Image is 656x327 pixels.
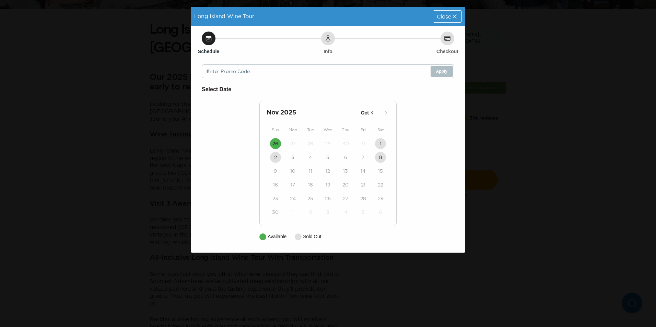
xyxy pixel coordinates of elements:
[272,209,279,216] time: 30
[340,166,351,177] button: 13
[379,154,382,161] time: 8
[340,152,351,163] button: 6
[323,166,333,177] button: 12
[375,152,386,163] button: 8
[326,181,330,188] time: 19
[326,154,329,161] time: 5
[288,193,298,204] button: 24
[375,138,386,149] button: 1
[325,140,331,147] time: 29
[375,166,386,177] button: 15
[378,195,384,202] time: 29
[194,13,254,19] span: Long Island Wine Tour
[361,168,365,174] time: 14
[360,195,366,202] time: 28
[359,107,378,119] button: Oct
[284,126,302,134] div: Mon
[337,126,354,134] div: Thu
[361,140,365,147] time: 31
[288,207,298,218] button: 1
[358,193,368,204] button: 28
[290,140,296,147] time: 27
[340,207,351,218] button: 4
[342,181,349,188] time: 20
[288,166,298,177] button: 10
[270,166,281,177] button: 9
[340,138,351,149] button: 30
[362,154,364,161] time: 7
[305,207,316,218] button: 2
[319,126,337,134] div: Wed
[305,179,316,190] button: 18
[323,179,333,190] button: 19
[290,168,295,174] time: 10
[272,140,278,147] time: 26
[340,193,351,204] button: 27
[305,193,316,204] button: 25
[305,166,316,177] button: 11
[202,85,454,94] h6: Select Date
[375,179,386,190] button: 22
[344,154,347,161] time: 6
[288,138,298,149] button: 27
[291,154,294,161] time: 3
[307,140,313,147] time: 28
[344,209,347,216] time: 4
[290,195,296,202] time: 24
[270,152,281,163] button: 2
[323,207,333,218] button: 3
[307,195,313,202] time: 25
[272,195,278,202] time: 23
[268,233,286,240] p: Available
[372,126,389,134] div: Sat
[292,209,294,216] time: 1
[361,181,365,188] time: 21
[326,209,329,216] time: 3
[323,152,333,163] button: 5
[274,154,277,161] time: 2
[340,179,351,190] button: 20
[358,166,368,177] button: 14
[288,152,298,163] button: 3
[437,14,451,19] span: Close
[362,209,365,216] time: 5
[343,195,348,202] time: 27
[358,179,368,190] button: 21
[305,152,316,163] button: 4
[309,168,312,174] time: 11
[270,179,281,190] button: 16
[302,126,319,134] div: Tue
[326,168,330,174] time: 12
[375,207,386,218] button: 6
[354,126,372,134] div: Fri
[379,209,382,216] time: 6
[436,48,458,55] h6: Checkout
[309,209,312,216] time: 2
[323,193,333,204] button: 26
[308,181,313,188] time: 18
[343,168,348,174] time: 13
[267,126,284,134] div: Sun
[270,207,281,218] button: 30
[288,179,298,190] button: 17
[378,181,383,188] time: 22
[270,138,281,149] button: 26
[378,168,383,174] time: 15
[361,109,369,117] p: Oct
[325,195,331,202] time: 26
[375,193,386,204] button: 29
[291,181,295,188] time: 17
[270,193,281,204] button: 23
[303,233,321,240] p: Sold Out
[267,108,359,118] h2: Nov 2025
[274,168,277,174] time: 9
[358,207,368,218] button: 5
[323,138,333,149] button: 29
[305,138,316,149] button: 28
[324,48,332,55] h6: Info
[380,140,382,147] time: 1
[358,152,368,163] button: 7
[309,154,312,161] time: 4
[198,48,219,55] h6: Schedule
[342,140,349,147] time: 30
